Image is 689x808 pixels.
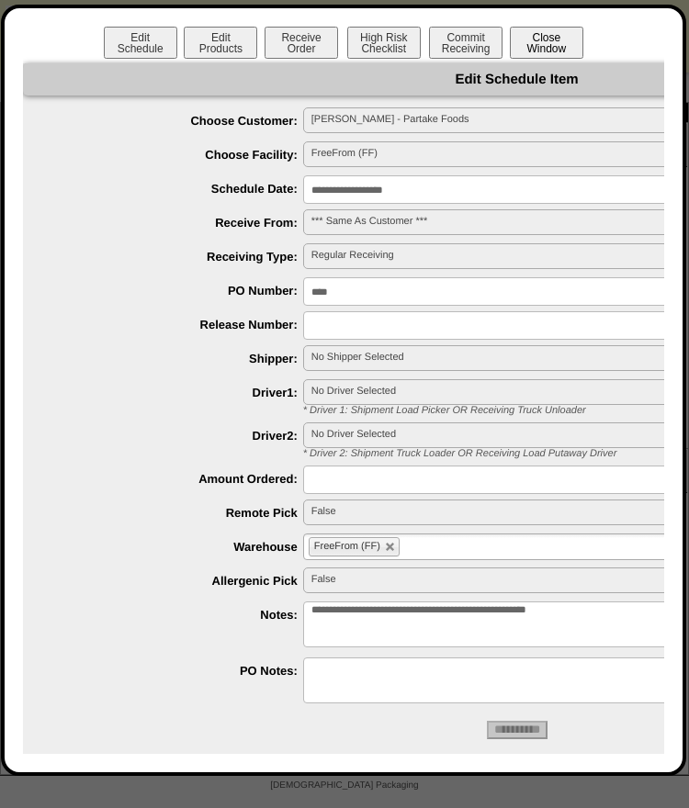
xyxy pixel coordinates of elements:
[60,182,303,196] label: Schedule Date:
[60,284,303,297] label: PO Number:
[60,352,303,365] label: Shipper:
[60,148,303,162] label: Choose Facility:
[508,41,585,55] a: CloseWindow
[314,541,380,552] span: FreeFrom (FF)
[429,27,503,59] button: CommitReceiving
[60,540,303,554] label: Warehouse
[60,114,303,128] label: Choose Customer:
[60,608,303,622] label: Notes:
[184,27,257,59] button: EditProducts
[104,27,177,59] button: EditSchedule
[60,386,303,399] label: Driver1:
[265,27,338,59] button: ReceiveOrder
[345,42,425,55] a: High RiskChecklist
[60,429,303,443] label: Driver2:
[347,27,421,59] button: High RiskChecklist
[60,216,303,230] label: Receive From:
[60,506,303,520] label: Remote Pick
[60,574,303,588] label: Allergenic Pick
[510,27,583,59] button: CloseWindow
[60,318,303,331] label: Release Number:
[60,250,303,264] label: Receiving Type:
[60,472,303,486] label: Amount Ordered:
[60,664,303,678] label: PO Notes:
